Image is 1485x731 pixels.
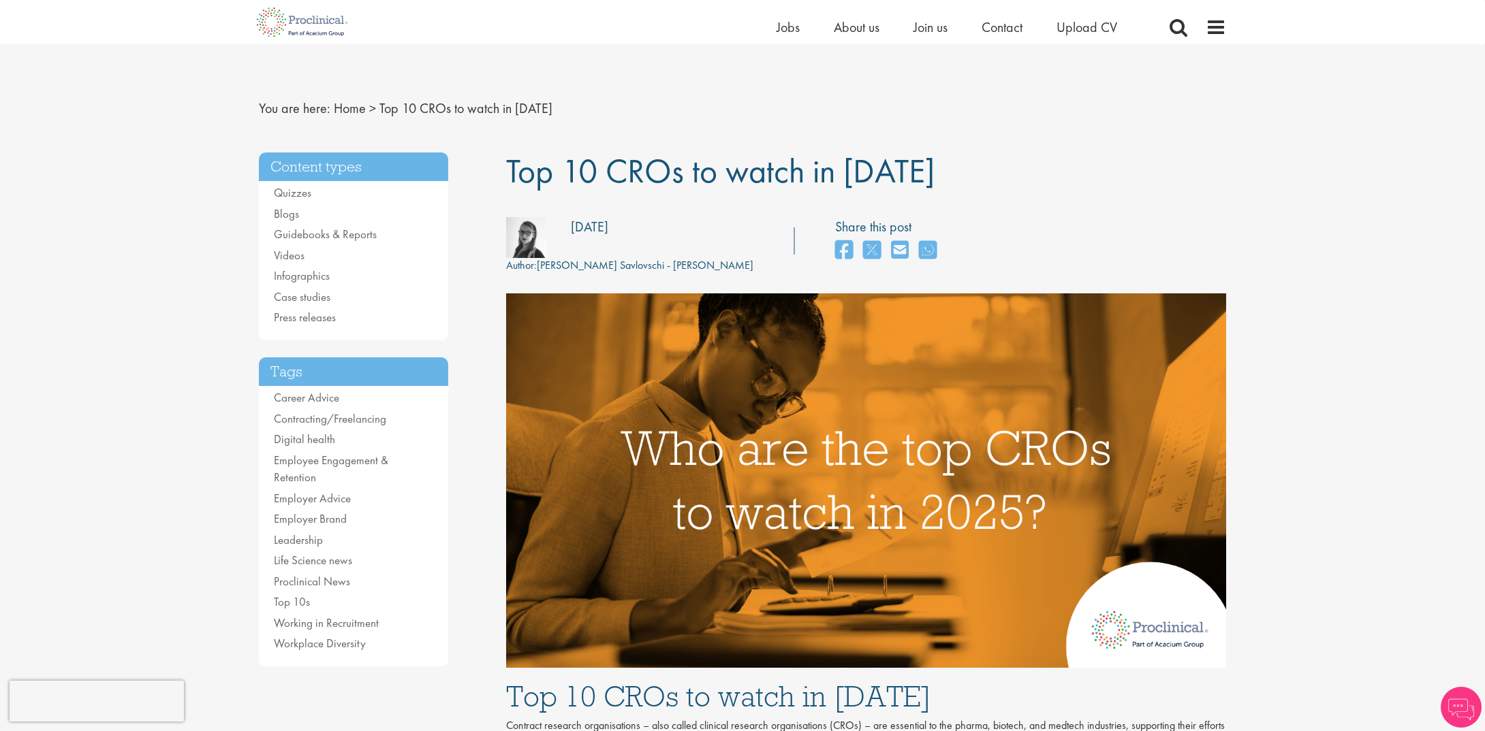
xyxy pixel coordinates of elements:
img: fff6768c-7d58-4950-025b-08d63f9598ee [506,217,547,258]
a: Case studies [274,289,330,304]
a: Top 10s [274,594,310,609]
a: Join us [913,18,948,36]
a: Career Advice [274,390,339,405]
a: Quizzes [274,185,311,200]
a: Leadership [274,532,323,547]
label: Share this post [835,217,943,237]
span: Author: [506,258,537,272]
span: Top 10 CROs to watch in [DATE] [506,149,935,193]
a: Life Science news [274,553,352,568]
a: Contracting/Freelancing [274,411,386,426]
div: [DATE] [571,217,608,237]
a: Contact [982,18,1022,36]
a: share on whats app [919,236,937,265]
h3: Tags [259,357,448,387]
a: Working in Recruitment [274,615,379,630]
a: Infographics [274,268,330,283]
div: [PERSON_NAME] Savlovschi - [PERSON_NAME] [506,258,753,274]
a: Employer Advice [274,491,351,506]
a: share on email [891,236,909,265]
a: share on facebook [835,236,853,265]
h1: Top 10 CROs to watch in [DATE] [506,681,1227,711]
a: Guidebooks & Reports [274,227,377,242]
a: Employee Engagement & Retention [274,453,388,485]
span: Top 10 CROs to watch in [DATE] [379,99,552,117]
a: About us [834,18,879,36]
img: Top 10 CROs 2025| Proclinical [506,293,1227,667]
a: share on twitter [863,236,881,265]
span: You are here: [259,99,330,117]
a: breadcrumb link [334,99,366,117]
a: Workplace Diversity [274,636,366,651]
a: Press releases [274,310,336,325]
span: > [369,99,376,117]
a: Proclinical News [274,574,350,589]
a: Jobs [777,18,800,36]
iframe: reCAPTCHA [10,681,184,721]
a: Employer Brand [274,511,347,526]
img: Chatbot [1441,687,1482,728]
h3: Content types [259,152,448,182]
a: Upload CV [1057,18,1117,36]
a: Blogs [274,206,299,221]
a: Videos [274,248,304,263]
a: Digital health [274,432,335,446]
